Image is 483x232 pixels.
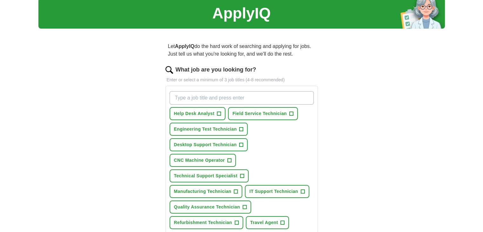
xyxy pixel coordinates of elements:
[170,123,248,136] button: Engineering Test Technician
[170,185,243,198] button: Manufacturing Technician
[170,154,236,167] button: CNC Machine Operator
[245,185,309,198] button: IT Support Technician
[170,169,249,182] button: Technical Support Specialist
[232,110,287,117] span: Field Service Technician
[170,91,314,105] input: Type a job title and press enter
[249,188,298,195] span: IT Support Technician
[175,44,194,49] strong: ApplyIQ
[174,219,232,226] span: Refurbishment Technician
[174,173,238,179] span: Technical Support Specialist
[170,201,251,214] button: Quality Assurance Technician
[228,107,298,120] button: Field Service Technician
[170,216,243,229] button: Refurbishment Technician
[174,126,237,133] span: Engineering Test Technician
[176,65,256,74] label: What job are you looking for?
[174,141,237,148] span: Desktop Support Technician
[170,107,226,120] button: Help Desk Analyst
[174,157,225,164] span: CNC Machine Operator
[174,204,240,210] span: Quality Assurance Technician
[174,110,215,117] span: Help Desk Analyst
[246,216,289,229] button: Travel Agent
[250,219,278,226] span: Travel Agent
[165,77,318,83] p: Enter or select a minimum of 3 job titles (4-8 recommended)
[165,40,318,60] p: Let do the hard work of searching and applying for jobs. Just tell us what you're looking for, an...
[165,66,173,74] img: search.png
[212,2,271,25] h1: ApplyIQ
[170,138,248,151] button: Desktop Support Technician
[174,188,231,195] span: Manufacturing Technician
